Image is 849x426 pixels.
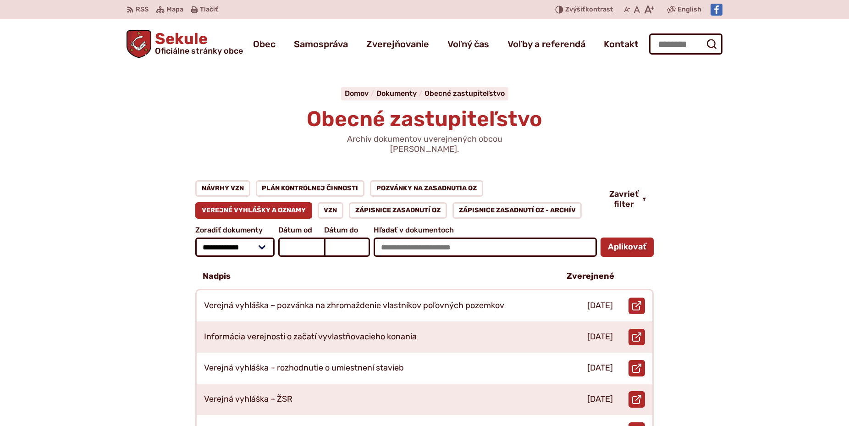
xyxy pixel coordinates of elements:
a: Verejné vyhlášky a oznamy [195,202,312,219]
span: Domov [345,89,369,98]
span: English [678,4,701,15]
a: Obecné zastupiteľstvo [424,89,505,98]
span: Zoradiť dokumenty [195,226,275,234]
input: Hľadať v dokumentoch [374,238,597,257]
p: [DATE] [587,394,613,404]
span: Hľadať v dokumentoch [374,226,597,234]
p: Verejná vyhláška – rozhodnutie o umiestnení stavieb [204,363,404,373]
p: Archív dokumentov uverejnených obcou [PERSON_NAME]. [314,134,535,154]
span: Sekule [151,31,243,55]
a: VZN [318,202,344,219]
a: Zápisnice zasadnutí OZ - ARCHÍV [452,202,582,219]
span: kontrast [565,6,613,14]
a: Kontakt [604,31,639,57]
a: Návrhy VZN [195,180,250,197]
p: [DATE] [587,332,613,342]
a: Zverejňovanie [366,31,429,57]
img: Prejsť na Facebook stránku [711,4,722,16]
input: Dátum do [324,238,370,257]
span: Dokumenty [376,89,417,98]
a: Dokumenty [376,89,424,98]
a: Obec [253,31,276,57]
a: Samospráva [294,31,348,57]
p: [DATE] [587,363,613,373]
span: Zavrieť filter [609,189,639,209]
span: Mapa [166,4,183,15]
a: English [676,4,703,15]
a: Logo Sekule, prejsť na domovskú stránku. [127,30,243,58]
span: RSS [136,4,149,15]
span: Obecné zastupiteľstvo [307,106,542,132]
a: Voľby a referendá [507,31,585,57]
button: Aplikovať [601,238,654,257]
button: Zavrieť filter [602,189,654,209]
span: Dátum do [324,226,370,234]
a: Pozvánky na zasadnutia OZ [370,180,483,197]
span: Oficiálne stránky obce [155,47,243,55]
p: Verejná vyhláška – ŽSR [204,394,292,404]
p: Zverejnené [567,271,614,282]
a: Zápisnice zasadnutí OZ [349,202,447,219]
a: Voľný čas [447,31,489,57]
p: [DATE] [587,301,613,311]
a: Plán kontrolnej činnosti [256,180,365,197]
span: Tlačiť [200,6,218,14]
img: Prejsť na domovskú stránku [127,30,151,58]
input: Dátum od [278,238,324,257]
p: Verejná vyhláška – pozvánka na zhromaždenie vlastníkov poľovných pozemkov [204,301,504,311]
select: Zoradiť dokumenty [195,238,275,257]
span: Zvýšiť [565,6,585,13]
span: Dátum od [278,226,324,234]
p: Informácia verejnosti o začatí vyvlastňovacieho konania [204,332,417,342]
a: Domov [345,89,376,98]
p: Nadpis [203,271,231,282]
